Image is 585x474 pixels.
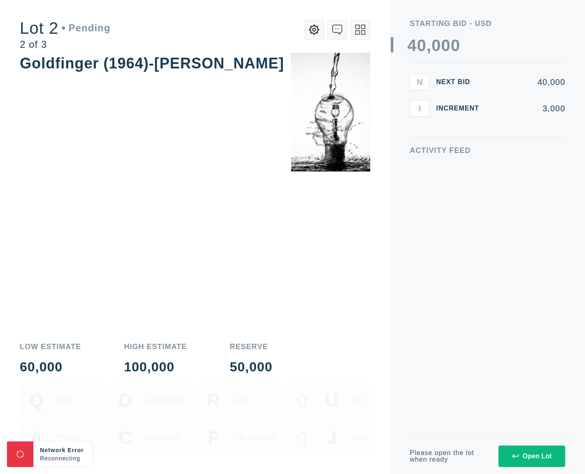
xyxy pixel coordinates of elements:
[436,105,486,112] div: Increment
[427,37,432,202] div: ,
[20,360,81,373] div: 60,000
[20,343,81,350] div: Low Estimate
[20,40,110,49] div: 2 of 3
[62,23,110,33] div: Pending
[451,37,460,54] div: 0
[418,103,421,113] span: I
[230,343,273,350] div: Reserve
[410,100,430,117] button: I
[230,360,273,373] div: 50,000
[410,20,565,27] div: Starting Bid - USD
[20,55,284,72] div: Goldfinger (1964)-[PERSON_NAME]
[492,78,565,86] div: 40,000
[417,77,423,87] span: N
[124,360,187,373] div: 100,000
[40,446,86,454] div: Network Error
[432,37,441,54] div: 0
[417,37,426,54] div: 0
[410,74,430,90] button: N
[20,20,110,36] div: Lot 2
[407,37,417,54] div: 4
[124,343,187,350] div: High Estimate
[40,454,86,462] div: Reconnecting
[492,104,565,113] div: 3,000
[441,37,451,54] div: 0
[410,147,565,154] div: Activity Feed
[436,79,486,85] div: Next Bid
[498,446,565,467] button: Open Lot
[410,450,489,463] div: Please open the lot when ready
[512,453,552,460] div: Open Lot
